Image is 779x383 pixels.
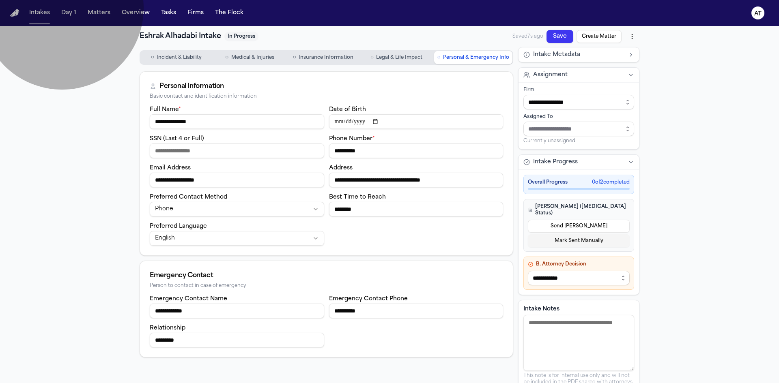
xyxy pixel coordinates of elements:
[150,143,324,158] input: SSN
[140,31,221,42] h1: Eshrak Alhadabi Intake
[150,333,324,347] input: Emergency contact relationship
[10,9,19,17] a: Home
[224,32,258,41] span: In Progress
[434,51,512,64] button: Go to Personal & Emergency Info
[329,304,504,318] input: Emergency contact phone
[225,53,228,62] span: ○
[10,9,19,17] img: Finch Logo
[329,202,504,216] input: Best time to reach
[150,223,207,229] label: Preferred Language
[329,173,504,187] input: Address
[150,94,503,100] div: Basic contact and identification information
[231,54,274,61] span: Medical & Injuries
[214,51,286,64] button: Go to Medical & Injuries
[523,315,634,371] textarea: Intake notes
[329,114,504,129] input: Date of birth
[159,81,224,91] div: Personal Information
[547,30,573,43] button: Save
[329,165,353,171] label: Address
[533,51,580,59] span: Intake Metadata
[150,136,204,142] label: SSN (Last 4 or Full)
[329,107,366,113] label: Date of Birth
[150,173,324,187] input: Email address
[287,51,359,64] button: Go to Insurance Information
[150,283,503,289] div: Person to contact in case of emergency
[577,30,622,43] button: Create Matter
[329,136,375,142] label: Phone Number
[533,158,578,166] span: Intake Progress
[523,305,634,313] label: Intake Notes
[329,143,504,158] input: Phone number
[523,87,634,93] div: Firm
[140,51,212,64] button: Go to Incident & Liability
[157,54,202,61] span: Incident & Liability
[528,179,568,186] span: Overall Progress
[150,304,324,318] input: Emergency contact name
[150,296,227,302] label: Emergency Contact Name
[150,271,503,280] div: Emergency Contact
[528,234,630,247] button: Mark Sent Manually
[293,53,296,62] span: ○
[528,261,630,267] h4: B. Attorney Decision
[150,114,324,129] input: Full name
[158,6,179,20] button: Tasks
[512,33,543,40] span: Saved 7s ago
[528,203,630,216] h4: [PERSON_NAME] ([MEDICAL_DATA] Status)
[533,71,568,79] span: Assignment
[118,6,153,20] button: Overview
[376,54,422,61] span: Legal & Life Impact
[523,138,575,144] span: Currently unassigned
[150,165,191,171] label: Email Address
[299,54,353,61] span: Insurance Information
[592,179,630,186] span: 0 of 2 completed
[329,194,386,200] label: Best Time to Reach
[625,29,639,44] button: More actions
[523,95,634,109] input: Select firm
[437,53,441,62] span: ○
[528,220,630,233] button: Send [PERSON_NAME]
[150,107,181,113] label: Full Name
[84,6,114,20] button: Matters
[329,296,408,302] label: Emergency Contact Phone
[361,51,433,64] button: Go to Legal & Life Impact
[150,194,227,200] label: Preferred Contact Method
[212,6,247,20] button: The Flock
[523,113,634,120] div: Assigned To
[184,6,207,20] button: Firms
[150,325,185,331] label: Relationship
[523,122,634,136] input: Assign to staff member
[151,53,154,62] span: ○
[26,6,53,20] button: Intakes
[443,54,509,61] span: Personal & Emergency Info
[58,6,80,20] button: Day 1
[370,53,374,62] span: ○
